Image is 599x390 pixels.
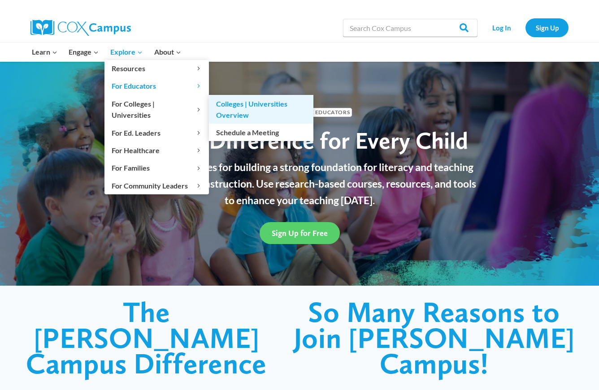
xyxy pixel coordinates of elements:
button: Child menu of For Colleges | Universities [104,95,209,124]
nav: Primary Navigation [26,43,187,61]
button: Child menu of Explore [104,43,148,61]
img: Cox Campus [30,20,131,36]
span: Make a Difference for Every Child [131,126,468,154]
a: Sign Up [525,18,569,37]
button: Child menu of For Community Leaders [104,177,209,194]
a: Schedule a Meeting [209,124,313,141]
button: Child menu of Learn [26,43,63,61]
span: So Many Reasons to Join [PERSON_NAME] Campus! [294,295,575,381]
button: Child menu of For Families [104,159,209,176]
input: Search Cox Campus [343,19,477,37]
a: Colleges | Universities Overview [209,95,313,124]
nav: Secondary Navigation [482,18,569,37]
button: Child menu of Engage [63,43,105,61]
button: Child menu of Resources [104,60,209,77]
a: Log In [482,18,521,37]
span: Sign Up for Free [272,228,328,238]
button: Child menu of For Healthcare [104,142,209,159]
button: Child menu of About [148,43,187,61]
a: Sign Up for Free [260,222,340,244]
button: Child menu of For Educators [104,77,209,94]
button: Child menu of For Ed. Leaders [104,124,209,141]
p: Learn best practices for building a strong foundation for literacy and teaching effective reading... [118,159,481,208]
span: The [PERSON_NAME] Campus Difference [26,295,267,381]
